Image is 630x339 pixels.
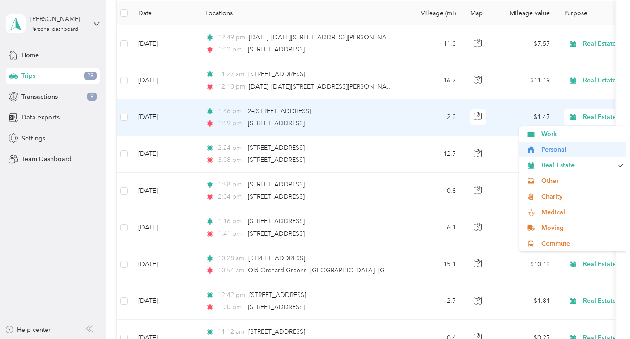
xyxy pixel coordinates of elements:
[541,192,624,201] span: Charity
[404,173,463,209] td: 0.8
[541,208,624,217] span: Medical
[5,325,51,335] button: Help center
[249,34,397,41] span: [DATE]–[DATE][STREET_ADDRESS][PERSON_NAME]
[248,193,305,200] span: [STREET_ADDRESS]
[494,173,557,209] td: $0.54
[84,72,97,80] span: 28
[249,291,306,299] span: [STREET_ADDRESS]
[248,303,305,311] span: [STREET_ADDRESS]
[218,192,243,202] span: 2:04 pm
[541,176,624,186] span: Other
[218,69,244,79] span: 11:27 am
[218,180,243,190] span: 1:58 pm
[404,1,463,25] th: Mileage (mi)
[404,99,463,136] td: 2.2
[463,1,494,25] th: Map
[248,70,305,78] span: [STREET_ADDRESS]
[131,246,198,283] td: [DATE]
[404,246,463,283] td: 15.1
[248,46,305,53] span: [STREET_ADDRESS]
[30,27,78,32] div: Personal dashboard
[494,1,557,25] th: Mileage value
[494,209,557,246] td: $4.09
[131,25,198,62] td: [DATE]
[248,181,305,188] span: [STREET_ADDRESS]
[21,51,39,60] span: Home
[494,99,557,136] td: $1.47
[21,134,45,143] span: Settings
[218,302,243,312] span: 1:00 pm
[30,14,86,24] div: [PERSON_NAME]
[404,62,463,99] td: 16.7
[541,239,624,248] span: Commute
[404,209,463,246] td: 6.1
[494,136,557,173] td: $8.51
[494,283,557,320] td: $1.81
[218,229,243,239] span: 1:41 pm
[494,246,557,283] td: $10.12
[248,156,305,164] span: [STREET_ADDRESS]
[249,83,397,90] span: [DATE]–[DATE][STREET_ADDRESS][PERSON_NAME]
[218,143,243,153] span: 2:24 pm
[131,136,198,173] td: [DATE]
[131,1,198,25] th: Date
[218,266,243,275] span: 10:54 am
[494,25,557,62] td: $7.57
[404,25,463,62] td: 11.3
[131,99,198,136] td: [DATE]
[404,136,463,173] td: 12.7
[494,62,557,99] td: $11.19
[21,113,60,122] span: Data exports
[21,154,72,164] span: Team Dashboard
[198,1,404,25] th: Locations
[218,82,244,92] span: 12:10 pm
[131,209,198,246] td: [DATE]
[541,129,624,139] span: Work
[218,33,244,42] span: 12:49 pm
[218,106,243,116] span: 1:46 pm
[541,161,614,170] span: Real Estate
[404,283,463,320] td: 2.7
[21,71,35,81] span: Trips
[218,45,243,55] span: 1:32 pm
[218,290,245,300] span: 12:42 pm
[248,267,443,274] span: Old Orchard Greens, [GEOGRAPHIC_DATA], [GEOGRAPHIC_DATA]
[541,223,624,233] span: Moving
[21,92,58,102] span: Transactions
[131,173,198,209] td: [DATE]
[248,254,305,262] span: [STREET_ADDRESS]
[218,254,244,263] span: 10:28 am
[248,119,305,127] span: [STREET_ADDRESS]
[248,328,305,335] span: [STREET_ADDRESS]
[248,107,311,115] span: 2–[STREET_ADDRESS]
[218,119,243,128] span: 1:59 pm
[218,216,243,226] span: 1:16 pm
[248,217,305,225] span: [STREET_ADDRESS]
[541,145,624,154] span: Personal
[580,289,630,339] iframe: Everlance-gr Chat Button Frame
[218,155,243,165] span: 3:08 pm
[218,327,244,337] span: 11:12 am
[131,283,198,320] td: [DATE]
[248,144,305,152] span: [STREET_ADDRESS]
[131,62,198,99] td: [DATE]
[248,230,305,237] span: [STREET_ADDRESS]
[87,93,97,101] span: 9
